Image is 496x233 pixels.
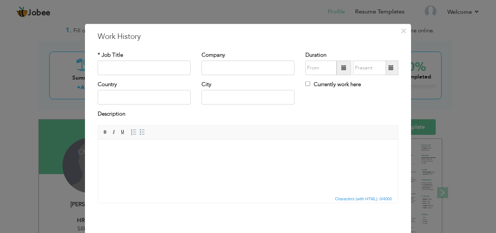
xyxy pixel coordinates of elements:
[334,195,394,202] span: Characters (with HTML): 0/4000
[98,81,117,88] label: Country
[101,128,109,136] a: Bold
[305,81,361,88] label: Currently work here
[138,128,146,136] a: Insert/Remove Bulleted List
[119,128,127,136] a: Underline
[202,81,211,88] label: City
[334,195,394,202] div: Statistics
[98,51,123,59] label: * Job Title
[305,51,326,59] label: Duration
[401,24,407,37] span: ×
[305,81,310,86] input: Currently work here
[110,128,118,136] a: Italic
[98,31,398,42] h3: Work History
[130,128,138,136] a: Insert/Remove Numbered List
[202,51,225,59] label: Company
[398,25,409,36] button: Close
[305,61,337,75] input: From
[98,110,125,118] label: Description
[98,139,398,194] iframe: Rich Text Editor, workEditor
[353,61,386,75] input: Present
